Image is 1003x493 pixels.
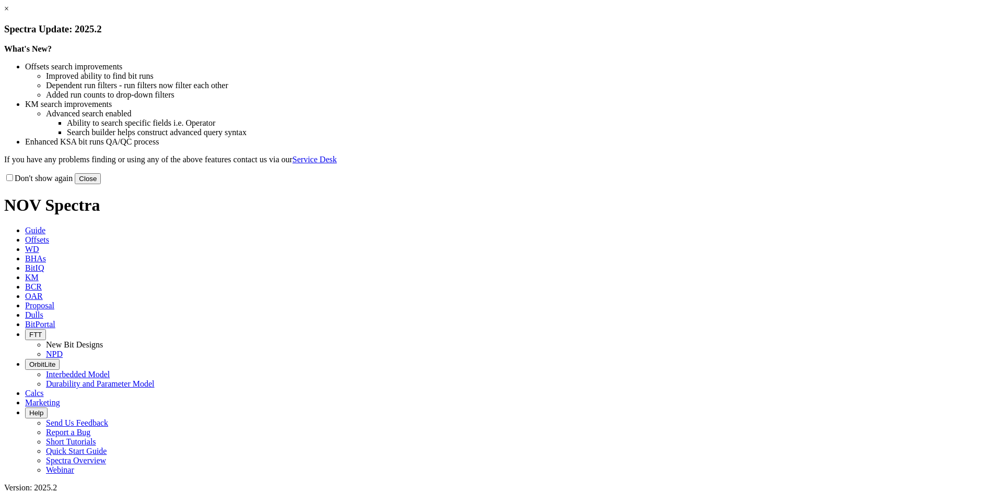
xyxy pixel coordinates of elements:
li: Advanced search enabled [46,109,999,118]
li: Ability to search specific fields i.e. Operator [67,118,999,128]
span: OAR [25,292,43,300]
span: FTT [29,331,42,339]
a: Report a Bug [46,428,90,437]
span: Calcs [25,389,44,398]
a: Spectra Overview [46,456,106,465]
li: KM search improvements [25,100,999,109]
a: New Bit Designs [46,340,103,349]
a: Short Tutorials [46,437,96,446]
span: Marketing [25,398,60,407]
a: NPD [46,350,63,358]
a: Interbedded Model [46,370,110,379]
span: BCR [25,282,42,291]
span: WD [25,245,39,254]
button: Close [75,173,101,184]
h1: NOV Spectra [4,196,999,215]
span: Help [29,409,43,417]
a: Quick Start Guide [46,447,107,455]
span: Dulls [25,310,43,319]
span: Proposal [25,301,54,310]
span: Guide [25,226,45,235]
li: Enhanced KSA bit runs QA/QC process [25,137,999,147]
label: Don't show again [4,174,73,183]
li: Added run counts to drop-down filters [46,90,999,100]
a: Webinar [46,465,74,474]
a: × [4,4,9,13]
li: Search builder helps construct advanced query syntax [67,128,999,137]
strong: What's New? [4,44,52,53]
a: Service Desk [293,155,337,164]
a: Send Us Feedback [46,418,108,427]
li: Dependent run filters - run filters now filter each other [46,81,999,90]
span: BHAs [25,254,46,263]
h3: Spectra Update: 2025.2 [4,23,999,35]
span: Offsets [25,235,49,244]
li: Improved ability to find bit runs [46,71,999,81]
span: BitIQ [25,263,44,272]
p: If you have any problems finding or using any of the above features contact us via our [4,155,999,164]
span: BitPortal [25,320,55,329]
a: Durability and Parameter Model [46,379,155,388]
input: Don't show again [6,174,13,181]
li: Offsets search improvements [25,62,999,71]
span: OrbitLite [29,360,55,368]
span: KM [25,273,39,282]
div: Version: 2025.2 [4,483,999,492]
